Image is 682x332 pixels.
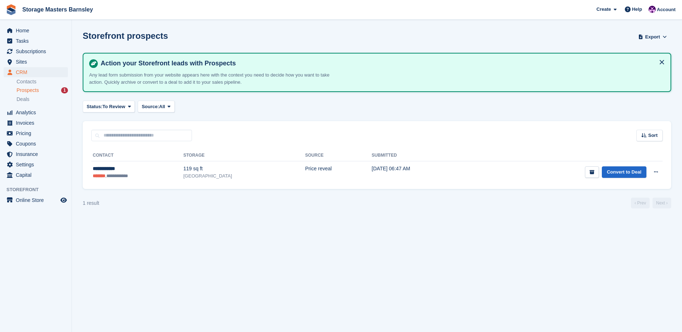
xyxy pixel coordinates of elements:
[87,103,102,110] span: Status:
[183,172,305,180] div: [GEOGRAPHIC_DATA]
[16,46,59,56] span: Subscriptions
[4,46,68,56] a: menu
[16,195,59,205] span: Online Store
[183,150,305,161] th: Storage
[83,199,99,207] div: 1 result
[6,186,72,193] span: Storefront
[19,4,96,15] a: Storage Masters Barnsley
[159,103,165,110] span: All
[16,67,59,77] span: CRM
[637,31,668,43] button: Export
[16,160,59,170] span: Settings
[16,107,59,117] span: Analytics
[649,6,656,13] img: Louise Masters
[17,87,68,94] a: Prospects 1
[305,150,372,161] th: Source
[631,198,650,208] a: Previous
[4,128,68,138] a: menu
[91,150,183,161] th: Contact
[596,6,611,13] span: Create
[4,195,68,205] a: menu
[16,128,59,138] span: Pricing
[16,170,59,180] span: Capital
[372,161,468,184] td: [DATE] 06:47 AM
[645,33,660,41] span: Export
[16,118,59,128] span: Invoices
[142,103,159,110] span: Source:
[98,59,665,68] h4: Action your Storefront leads with Prospects
[16,139,59,149] span: Coupons
[4,36,68,46] a: menu
[59,196,68,204] a: Preview store
[17,87,39,94] span: Prospects
[183,165,305,172] div: 119 sq ft
[602,166,646,178] a: Convert to Deal
[138,101,175,112] button: Source: All
[372,150,468,161] th: Submitted
[4,139,68,149] a: menu
[6,4,17,15] img: stora-icon-8386f47178a22dfd0bd8f6a31ec36ba5ce8667c1dd55bd0f319d3a0aa187defe.svg
[17,96,68,103] a: Deals
[4,118,68,128] a: menu
[4,160,68,170] a: menu
[653,198,671,208] a: Next
[4,26,68,36] a: menu
[657,6,676,13] span: Account
[83,101,135,112] button: Status: To Review
[16,149,59,159] span: Insurance
[102,103,125,110] span: To Review
[17,78,68,85] a: Contacts
[17,96,29,103] span: Deals
[4,107,68,117] a: menu
[632,6,642,13] span: Help
[4,67,68,77] a: menu
[16,57,59,67] span: Sites
[630,198,673,208] nav: Page
[648,132,658,139] span: Sort
[83,31,168,41] h1: Storefront prospects
[4,57,68,67] a: menu
[16,36,59,46] span: Tasks
[89,72,341,86] p: Any lead form submission from your website appears here with the context you need to decide how y...
[4,170,68,180] a: menu
[16,26,59,36] span: Home
[61,87,68,93] div: 1
[4,149,68,159] a: menu
[305,161,372,184] td: Price reveal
